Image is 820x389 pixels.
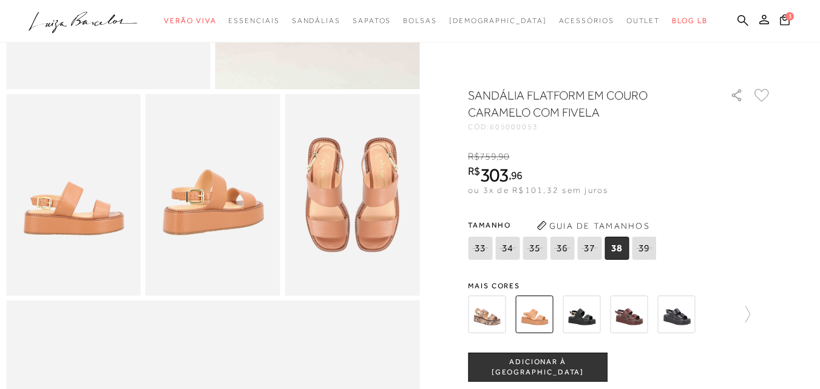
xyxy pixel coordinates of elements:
[468,87,696,121] h1: SANDÁLIA FLATFORM EM COURO CARAMELO COM FIVELA
[292,16,341,25] span: Sandálias
[468,151,479,162] i: R$
[468,282,771,289] span: Mais cores
[480,164,509,186] span: 303
[228,16,279,25] span: Essenciais
[498,151,509,162] span: 90
[353,16,391,25] span: Sapatos
[146,94,280,296] img: image
[479,151,496,162] span: 759
[785,12,794,21] span: 3
[468,123,711,130] div: CÓD:
[605,237,629,260] span: 38
[577,237,601,260] span: 37
[468,185,608,195] span: ou 3x de R$101,32 sem juros
[6,94,141,296] img: image
[403,10,437,32] a: categoryNavScreenReaderText
[523,237,547,260] span: 35
[468,353,608,382] button: ADICIONAR À [GEOGRAPHIC_DATA]
[469,357,607,378] span: ADICIONAR À [GEOGRAPHIC_DATA]
[776,13,793,30] button: 3
[672,10,707,32] a: BLOG LB
[403,16,437,25] span: Bolsas
[285,94,419,296] img: image
[626,10,660,32] a: categoryNavScreenReaderText
[449,16,547,25] span: [DEMOGRAPHIC_DATA]
[228,10,279,32] a: categoryNavScreenReaderText
[496,151,510,162] i: ,
[657,296,695,333] img: SANDÁLIA FLATFORM EM CROCO PRETO COM FIVELA
[672,16,707,25] span: BLOG LB
[515,296,553,333] img: SANDÁLIA FLATFORM EM COURO CARAMELO COM FIVELA
[468,237,492,260] span: 33
[164,16,216,25] span: Verão Viva
[292,10,341,32] a: categoryNavScreenReaderText
[550,237,574,260] span: 36
[626,16,660,25] span: Outlet
[559,10,614,32] a: categoryNavScreenReaderText
[164,10,216,32] a: categoryNavScreenReaderText
[449,10,547,32] a: noSubCategoriesText
[632,237,656,260] span: 39
[468,216,659,234] span: Tamanho
[468,166,480,177] i: R$
[563,296,600,333] img: SANDÁLIA FLATFORM EM COURO PRETO COM FIVELA
[353,10,391,32] a: categoryNavScreenReaderText
[559,16,614,25] span: Acessórios
[490,123,538,131] span: 605000053
[468,296,506,333] img: SANDÁLIA FLATFORM EM COBRA BEGE COM FIVELA
[610,296,648,333] img: SANDÁLIA FLATFORM EM CROCO CAFÉ COM FIVELA
[532,216,654,235] button: Guia de Tamanhos
[495,237,520,260] span: 34
[509,170,523,181] i: ,
[511,169,523,181] span: 96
